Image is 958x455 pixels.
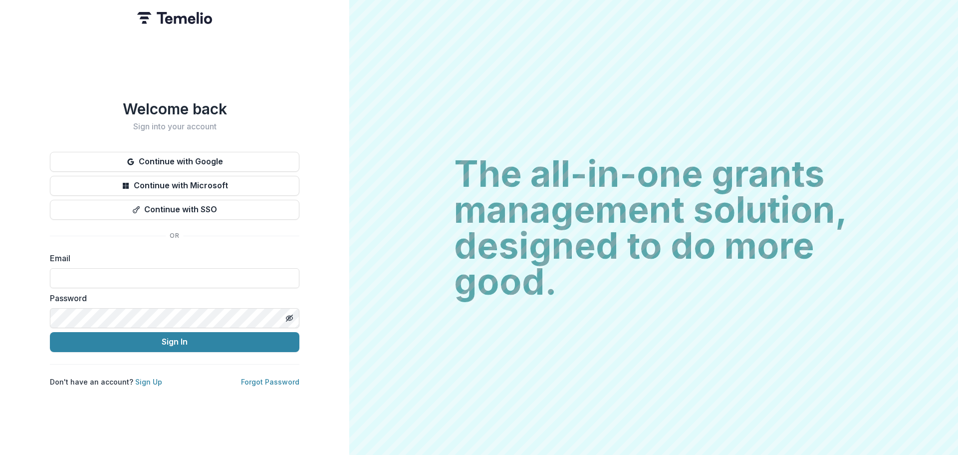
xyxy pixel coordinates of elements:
label: Email [50,252,293,264]
button: Continue with SSO [50,200,299,220]
h2: Sign into your account [50,122,299,131]
h1: Welcome back [50,100,299,118]
button: Continue with Microsoft [50,176,299,196]
button: Continue with Google [50,152,299,172]
button: Sign In [50,332,299,352]
img: Temelio [137,12,212,24]
p: Don't have an account? [50,377,162,387]
button: Toggle password visibility [281,310,297,326]
a: Forgot Password [241,378,299,386]
a: Sign Up [135,378,162,386]
label: Password [50,292,293,304]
